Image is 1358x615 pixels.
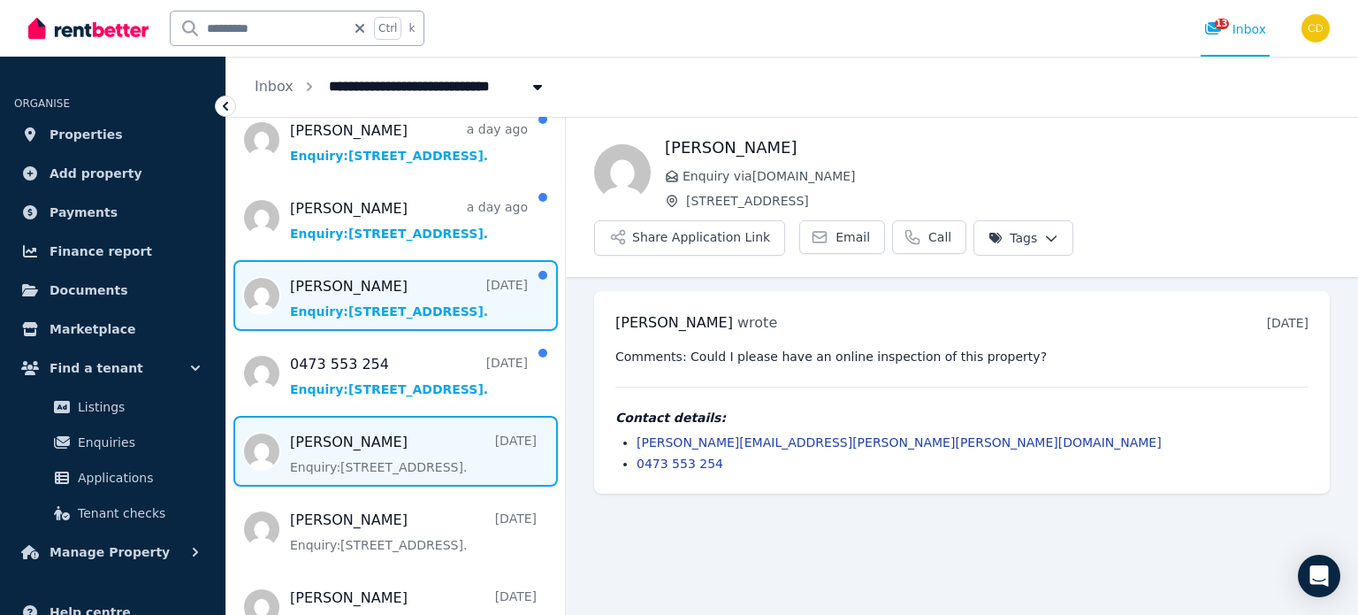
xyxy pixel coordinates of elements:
a: 0473 553 254 [637,457,723,471]
span: k [408,21,415,35]
span: Tags [988,229,1037,247]
a: Finance report [14,234,211,269]
span: [STREET_ADDRESS] [686,192,1330,210]
span: Documents [50,280,128,301]
a: Listings [21,389,204,425]
span: Enquiry via [DOMAIN_NAME] [683,167,1330,185]
h4: Contact details: [615,409,1308,427]
a: Call [892,220,966,254]
span: Ctrl [374,17,401,40]
div: Open Intercom Messenger [1298,555,1340,597]
a: Email [799,220,885,254]
a: Enquiries [21,425,204,460]
nav: Breadcrumb [226,57,575,117]
a: Payments [14,195,211,230]
pre: Comments: Could I please have an online inspection of this property? [615,348,1308,365]
a: Add property [14,156,211,191]
span: Tenant checks [78,503,197,524]
a: [PERSON_NAME]a day agoEnquiry:[STREET_ADDRESS]. [290,120,528,165]
a: [PERSON_NAME][DATE]Enquiry:[STREET_ADDRESS]. [290,432,537,476]
span: Marketplace [50,319,135,340]
span: Properties [50,124,123,145]
span: 13 [1215,19,1229,29]
span: Listings [78,396,197,418]
a: [PERSON_NAME][DATE]Enquiry:[STREET_ADDRESS]. [290,510,537,554]
span: Finance report [50,241,152,262]
a: [PERSON_NAME][EMAIL_ADDRESS][PERSON_NAME][PERSON_NAME][DOMAIN_NAME] [637,435,1162,450]
button: Share Application Link [594,220,785,256]
span: Add property [50,163,142,184]
a: Marketplace [14,311,211,347]
a: 0473 553 254[DATE]Enquiry:[STREET_ADDRESS]. [290,354,528,398]
a: Inbox [255,78,294,95]
div: Inbox [1204,20,1266,38]
img: Chris Dimitropoulos [1301,14,1330,42]
span: Payments [50,202,118,223]
span: Applications [78,467,197,488]
button: Find a tenant [14,350,211,386]
span: Manage Property [50,542,170,563]
a: Applications [21,460,204,496]
a: Tenant checks [21,496,204,531]
img: RentBetter [28,15,149,42]
a: Properties [14,117,211,152]
span: ORGANISE [14,97,70,110]
button: Manage Property [14,534,211,570]
span: wrote [737,314,777,331]
a: Documents [14,273,211,308]
time: [DATE] [1267,316,1308,330]
span: Email [835,228,870,246]
a: [PERSON_NAME]a day agoEnquiry:[STREET_ADDRESS]. [290,198,528,242]
button: Tags [973,220,1073,256]
span: [PERSON_NAME] [615,314,733,331]
h1: [PERSON_NAME] [665,135,1330,160]
span: Call [928,228,951,246]
span: Find a tenant [50,357,143,379]
span: Enquiries [78,432,197,453]
a: [PERSON_NAME][DATE]Enquiry:[STREET_ADDRESS]. [290,276,528,320]
img: Cody Henderson [594,144,651,201]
